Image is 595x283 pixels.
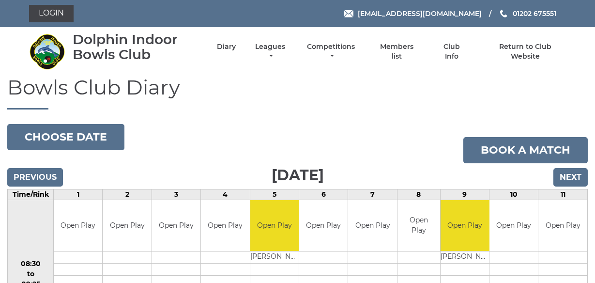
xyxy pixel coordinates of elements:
[7,76,588,110] h1: Bowls Club Diary
[152,200,200,251] td: Open Play
[103,189,152,200] td: 2
[344,8,482,19] a: Email [EMAIL_ADDRESS][DOMAIN_NAME]
[217,42,236,51] a: Diary
[305,42,358,61] a: Competitions
[344,10,353,17] img: Email
[441,200,489,251] td: Open Play
[440,189,489,200] td: 9
[538,200,587,251] td: Open Play
[73,32,200,62] div: Dolphin Indoor Bowls Club
[348,200,397,251] td: Open Play
[441,251,489,263] td: [PERSON_NAME]
[54,189,103,200] td: 1
[253,42,288,61] a: Leagues
[54,200,102,251] td: Open Play
[29,5,74,22] a: Login
[553,168,588,187] input: Next
[397,200,440,251] td: Open Play
[397,189,440,200] td: 8
[358,9,482,18] span: [EMAIL_ADDRESS][DOMAIN_NAME]
[348,189,397,200] td: 7
[484,42,566,61] a: Return to Club Website
[8,189,54,200] td: Time/Rink
[201,200,249,251] td: Open Play
[201,189,250,200] td: 4
[7,124,124,150] button: Choose date
[436,42,468,61] a: Club Info
[250,189,299,200] td: 5
[29,33,65,70] img: Dolphin Indoor Bowls Club
[463,137,588,163] a: Book a match
[299,200,348,251] td: Open Play
[489,189,538,200] td: 10
[103,200,151,251] td: Open Play
[538,189,588,200] td: 11
[250,251,299,263] td: [PERSON_NAME]
[374,42,419,61] a: Members list
[152,189,200,200] td: 3
[299,189,348,200] td: 6
[499,8,556,19] a: Phone us 01202 675551
[250,200,299,251] td: Open Play
[7,168,63,187] input: Previous
[500,10,507,17] img: Phone us
[513,9,556,18] span: 01202 675551
[489,200,538,251] td: Open Play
